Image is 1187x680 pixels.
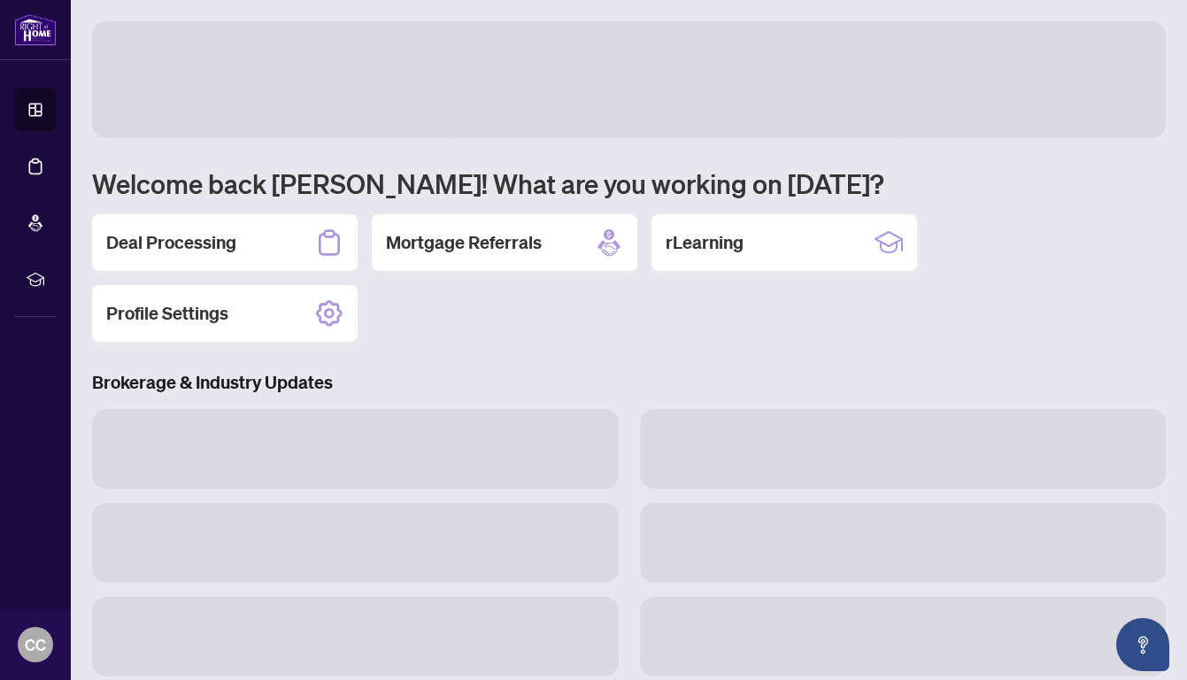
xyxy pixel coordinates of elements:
h2: Profile Settings [106,301,228,326]
h3: Brokerage & Industry Updates [92,370,1166,395]
h1: Welcome back [PERSON_NAME]! What are you working on [DATE]? [92,166,1166,200]
span: CC [25,632,46,657]
h2: Mortgage Referrals [386,230,542,255]
button: Open asap [1116,618,1169,671]
h2: rLearning [666,230,744,255]
h2: Deal Processing [106,230,236,255]
img: logo [14,13,57,46]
